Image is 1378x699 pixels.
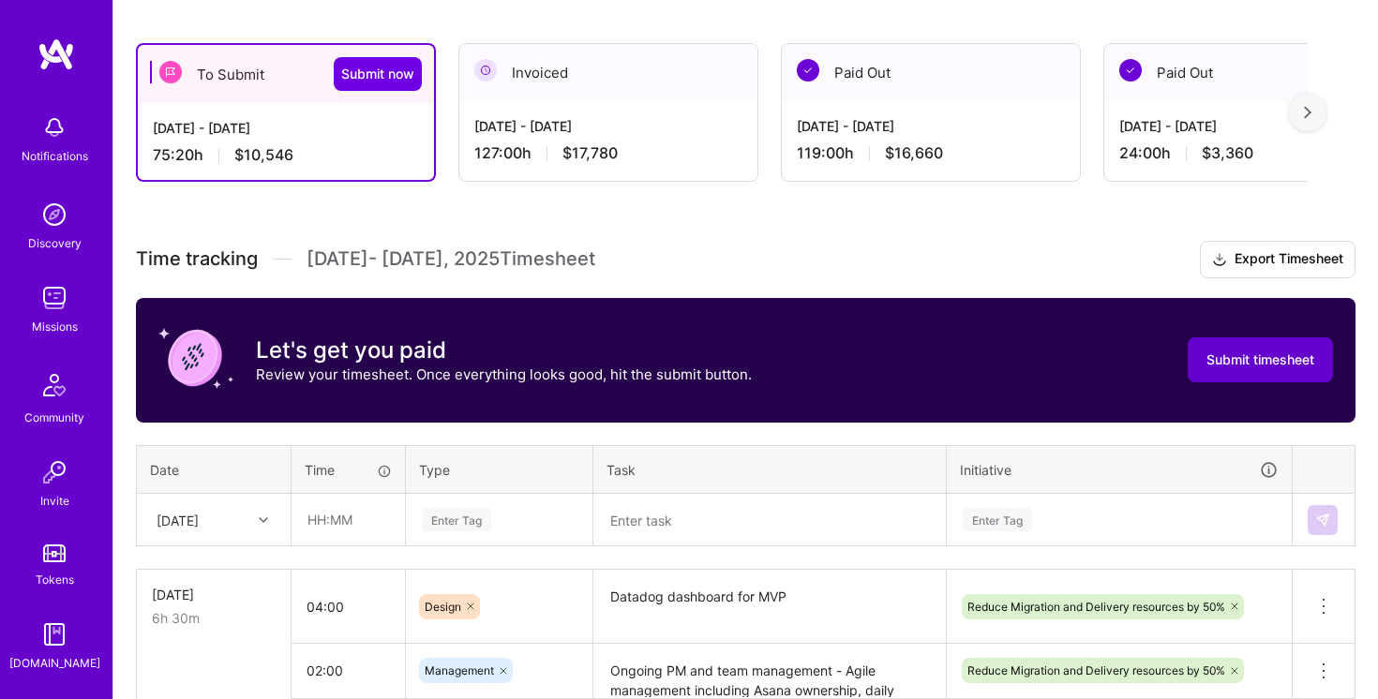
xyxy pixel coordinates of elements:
img: Invoiced [474,59,497,82]
span: Design [425,600,461,614]
div: Time [305,460,392,480]
div: Invoiced [459,44,757,101]
div: [DATE] - [DATE] [474,116,742,136]
div: [DOMAIN_NAME] [9,653,100,673]
div: Community [24,408,84,427]
th: Type [406,445,593,494]
span: [DATE] - [DATE] , 2025 Timesheet [307,247,595,271]
span: $16,660 [885,143,943,163]
span: $3,360 [1202,143,1253,163]
span: $10,546 [234,145,293,165]
img: Community [32,363,77,408]
p: Review your timesheet. Once everything looks good, hit the submit button. [256,364,752,384]
div: Enter Tag [422,505,491,534]
i: icon Download [1212,250,1227,270]
div: 6h 30m [152,608,276,628]
div: Enter Tag [963,505,1032,534]
input: HH:MM [292,646,405,695]
div: Initiative [960,459,1279,481]
div: 75:20 h [153,145,419,165]
span: Management [425,663,494,677]
div: Paid Out [782,44,1080,101]
img: To Submit [159,61,182,83]
th: Task [593,445,947,494]
button: Export Timesheet [1200,241,1356,278]
input: HH:MM [292,495,404,544]
span: $17,780 [562,143,618,163]
textarea: Datadog dashboard for MVP [595,572,944,642]
div: To Submit [138,45,434,103]
img: right [1304,106,1311,119]
div: Notifications [22,146,88,166]
div: 119:00 h [797,143,1065,163]
button: Submit now [334,57,422,91]
div: [DATE] [152,585,276,604]
img: discovery [36,196,73,233]
div: Discovery [28,233,82,253]
span: Reduce Migration and Delivery resources by 50% [967,663,1225,677]
img: coin [158,320,233,395]
div: 127:00 h [474,143,742,163]
div: Tokens [36,570,74,589]
th: Date [137,445,292,494]
button: Submit timesheet [1188,337,1333,382]
img: Submit [1315,513,1330,528]
img: logo [37,37,75,71]
img: guide book [36,616,73,653]
div: Invite [40,491,69,511]
img: Invite [36,454,73,491]
img: Paid Out [797,59,819,82]
img: bell [36,109,73,146]
div: Missions [32,317,78,336]
i: icon Chevron [259,515,268,525]
img: teamwork [36,279,73,317]
textarea: Ongoing PM and team management - Agile management including Asana ownership, daily evals, ongoing... [595,646,944,697]
span: Submit timesheet [1206,350,1314,369]
span: Time tracking [136,247,258,271]
img: tokens [43,544,66,562]
span: Submit now [341,65,414,83]
h3: Let's get you paid [256,336,752,364]
img: Paid Out [1119,59,1142,82]
div: [DATE] - [DATE] [797,116,1065,136]
input: HH:MM [292,582,405,632]
div: [DATE] - [DATE] [153,118,419,138]
span: Reduce Migration and Delivery resources by 50% [967,600,1225,614]
div: [DATE] [157,510,199,529]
